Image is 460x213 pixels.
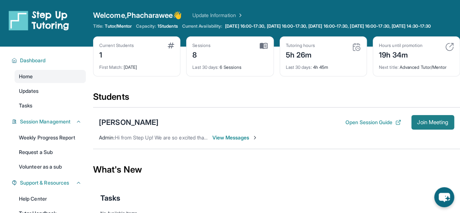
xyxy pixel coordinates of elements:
[20,57,46,64] span: Dashboard
[20,118,71,125] span: Session Management
[15,146,86,159] a: Request a Sub
[168,43,174,48] img: card
[15,160,86,173] a: Volunteer as a sub
[19,102,32,109] span: Tasks
[379,64,399,70] span: Next title :
[225,23,431,29] span: [DATE] 16:00-17:30, [DATE] 16:00-17:30, [DATE] 16:00-17:30, [DATE] 16:00-17:30, [DATE] 14:30-17:30
[93,10,182,20] span: Welcome, Phacharawee 👋
[379,43,423,48] div: Hours until promotion
[19,73,33,80] span: Home
[260,43,268,49] img: card
[17,179,81,186] button: Support & Resources
[17,57,81,64] button: Dashboard
[20,179,69,186] span: Support & Resources
[15,131,86,144] a: Weekly Progress Report
[99,60,174,70] div: [DATE]
[100,193,120,203] span: Tasks
[434,187,454,207] button: chat-button
[105,23,132,29] span: Tutor/Mentor
[445,43,454,51] img: card
[9,10,69,31] img: logo
[212,134,258,141] span: View Messages
[192,12,243,19] a: Update Information
[286,64,312,70] span: Last 30 days :
[19,87,39,95] span: Updates
[99,117,159,127] div: [PERSON_NAME]
[192,48,211,60] div: 8
[286,43,315,48] div: Tutoring hours
[99,43,134,48] div: Current Students
[182,23,222,29] span: Current Availability:
[352,43,361,51] img: card
[192,64,219,70] span: Last 30 days :
[17,118,81,125] button: Session Management
[157,23,178,29] span: 1 Students
[252,135,258,141] img: Chevron-Right
[99,48,134,60] div: 1
[411,115,454,130] button: Join Meeting
[192,60,267,70] div: 6 Sessions
[15,84,86,98] a: Updates
[136,23,156,29] span: Capacity:
[93,23,103,29] span: Title:
[15,192,86,205] a: Help Center
[192,43,211,48] div: Sessions
[99,64,123,70] span: First Match :
[236,12,243,19] img: Chevron Right
[15,70,86,83] a: Home
[379,48,423,60] div: 19h 34m
[15,99,86,112] a: Tasks
[93,91,460,107] div: Students
[286,48,315,60] div: 5h 26m
[224,23,432,29] a: [DATE] 16:00-17:30, [DATE] 16:00-17:30, [DATE] 16:00-17:30, [DATE] 16:00-17:30, [DATE] 14:30-17:30
[345,119,401,126] button: Open Session Guide
[379,60,454,70] div: Advanced Tutor/Mentor
[93,154,460,186] div: What's New
[417,120,448,125] span: Join Meeting
[99,134,115,141] span: Admin :
[286,60,361,70] div: 4h 45m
